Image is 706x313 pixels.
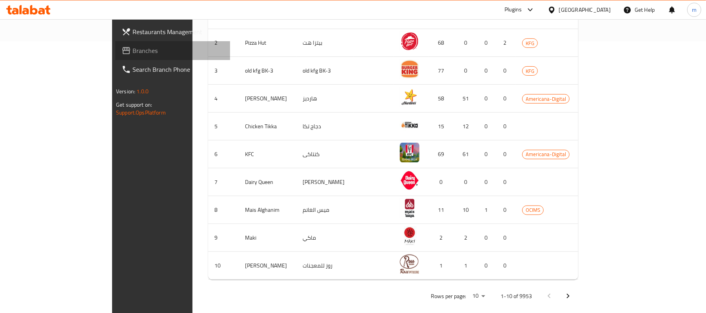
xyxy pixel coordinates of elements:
[478,168,497,196] td: 0
[497,252,516,280] td: 0
[296,224,354,252] td: ماكي
[429,57,456,85] td: 77
[296,85,354,113] td: هارديز
[478,29,497,57] td: 0
[239,29,296,57] td: Pizza Hut
[239,113,296,140] td: Chicken Tikka
[559,287,577,306] button: Next page
[505,5,522,15] div: Plugins
[239,57,296,85] td: old kfg BK-3
[469,290,488,302] div: Rows per page:
[400,87,419,107] img: Hardee's
[429,113,456,140] td: 15
[239,140,296,168] td: KFC
[296,113,354,140] td: دجاج تكا
[429,252,456,280] td: 1
[456,85,478,113] td: 51
[116,100,152,110] span: Get support on:
[431,291,466,301] p: Rows per page:
[501,291,532,301] p: 1-10 of 9953
[497,29,516,57] td: 2
[239,224,296,252] td: Maki
[429,85,456,113] td: 58
[400,31,419,51] img: Pizza Hut
[523,39,537,48] span: KFG
[239,85,296,113] td: [PERSON_NAME]
[456,29,478,57] td: 0
[497,57,516,85] td: 0
[478,85,497,113] td: 0
[478,140,497,168] td: 0
[115,60,230,79] a: Search Branch Phone
[456,140,478,168] td: 61
[429,224,456,252] td: 2
[132,27,224,36] span: Restaurants Management
[116,107,166,118] a: Support.OpsPlatform
[456,224,478,252] td: 2
[132,46,224,55] span: Branches
[478,57,497,85] td: 0
[115,41,230,60] a: Branches
[497,140,516,168] td: 0
[478,252,497,280] td: 0
[400,59,419,79] img: old kfg BK-3
[116,86,135,96] span: Version:
[497,113,516,140] td: 0
[456,113,478,140] td: 12
[136,86,149,96] span: 1.0.0
[400,171,419,190] img: Dairy Queen
[478,224,497,252] td: 0
[296,140,354,168] td: كنتاكى
[497,196,516,224] td: 0
[400,226,419,246] img: Maki
[497,168,516,196] td: 0
[239,196,296,224] td: Mais Alghanim
[400,143,419,162] img: KFC
[523,95,569,104] span: Americana-Digital
[692,5,697,14] span: m
[132,65,224,74] span: Search Branch Phone
[456,252,478,280] td: 1
[296,168,354,196] td: [PERSON_NAME]
[456,168,478,196] td: 0
[239,252,296,280] td: [PERSON_NAME]
[497,85,516,113] td: 0
[559,5,611,14] div: [GEOGRAPHIC_DATA]
[239,168,296,196] td: Dairy Queen
[497,224,516,252] td: 0
[296,252,354,280] td: روز للمعجنات
[523,206,543,215] span: OCIMS
[296,196,354,224] td: ميس الغانم
[429,168,456,196] td: 0
[429,196,456,224] td: 11
[523,150,569,159] span: Americana-Digital
[456,57,478,85] td: 0
[400,254,419,274] img: Rose PATISSERIE
[429,29,456,57] td: 68
[296,57,354,85] td: old kfg BK-3
[523,67,537,76] span: KFG
[115,22,230,41] a: Restaurants Management
[429,140,456,168] td: 69
[478,113,497,140] td: 0
[400,115,419,135] img: Chicken Tikka
[400,198,419,218] img: Mais Alghanim
[478,196,497,224] td: 1
[456,196,478,224] td: 10
[296,29,354,57] td: بيتزا هت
